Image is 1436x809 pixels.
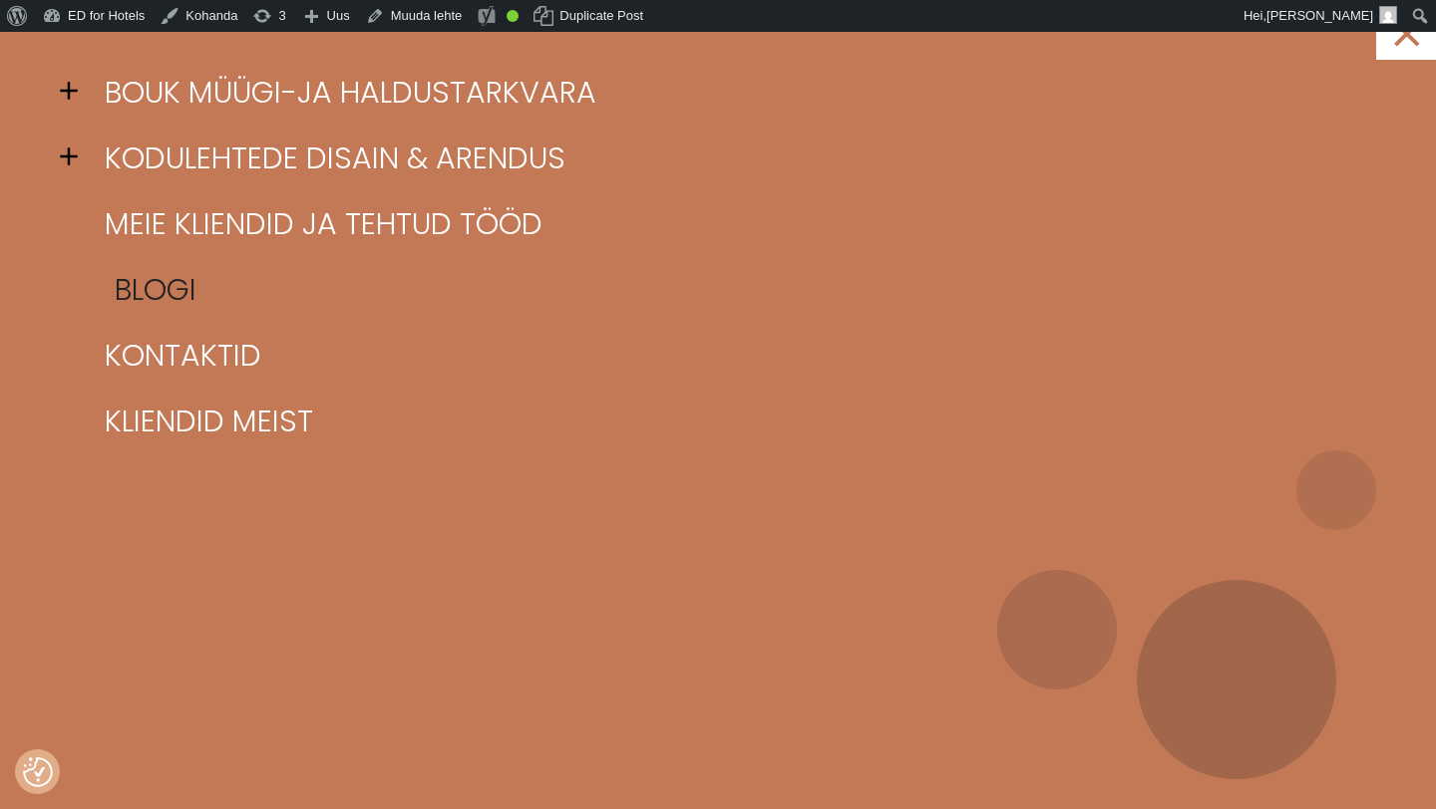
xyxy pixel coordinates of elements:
a: Meie kliendid ja tehtud tööd [90,191,1376,257]
a: Kodulehtede disain & arendus [90,126,1376,191]
a: Blogi [100,257,1386,323]
a: Kontaktid [90,323,1376,389]
a: BOUK müügi-ja haldustarkvara [90,60,1376,126]
div: Good [507,10,519,22]
a: Kliendid meist [90,389,1376,454]
img: Revisit consent button [23,757,53,787]
span: [PERSON_NAME] [1266,8,1373,23]
button: Nõusolekueelistused [23,757,53,787]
